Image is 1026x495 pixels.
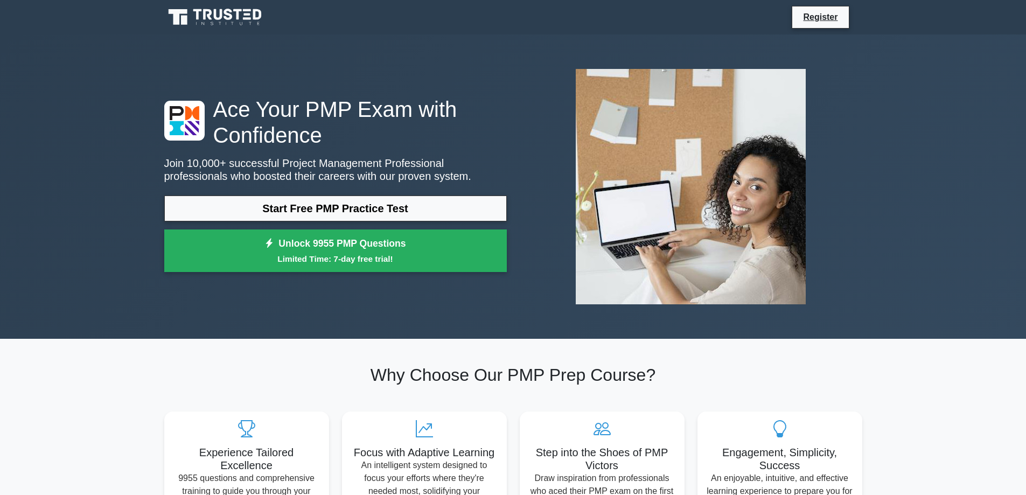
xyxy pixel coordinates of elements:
[797,10,844,24] a: Register
[351,446,498,459] h5: Focus with Adaptive Learning
[164,196,507,221] a: Start Free PMP Practice Test
[178,253,493,265] small: Limited Time: 7-day free trial!
[164,365,862,385] h2: Why Choose Our PMP Prep Course?
[164,96,507,148] h1: Ace Your PMP Exam with Confidence
[164,157,507,183] p: Join 10,000+ successful Project Management Professional professionals who boosted their careers w...
[164,229,507,273] a: Unlock 9955 PMP QuestionsLimited Time: 7-day free trial!
[528,446,676,472] h5: Step into the Shoes of PMP Victors
[173,446,320,472] h5: Experience Tailored Excellence
[706,446,854,472] h5: Engagement, Simplicity, Success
